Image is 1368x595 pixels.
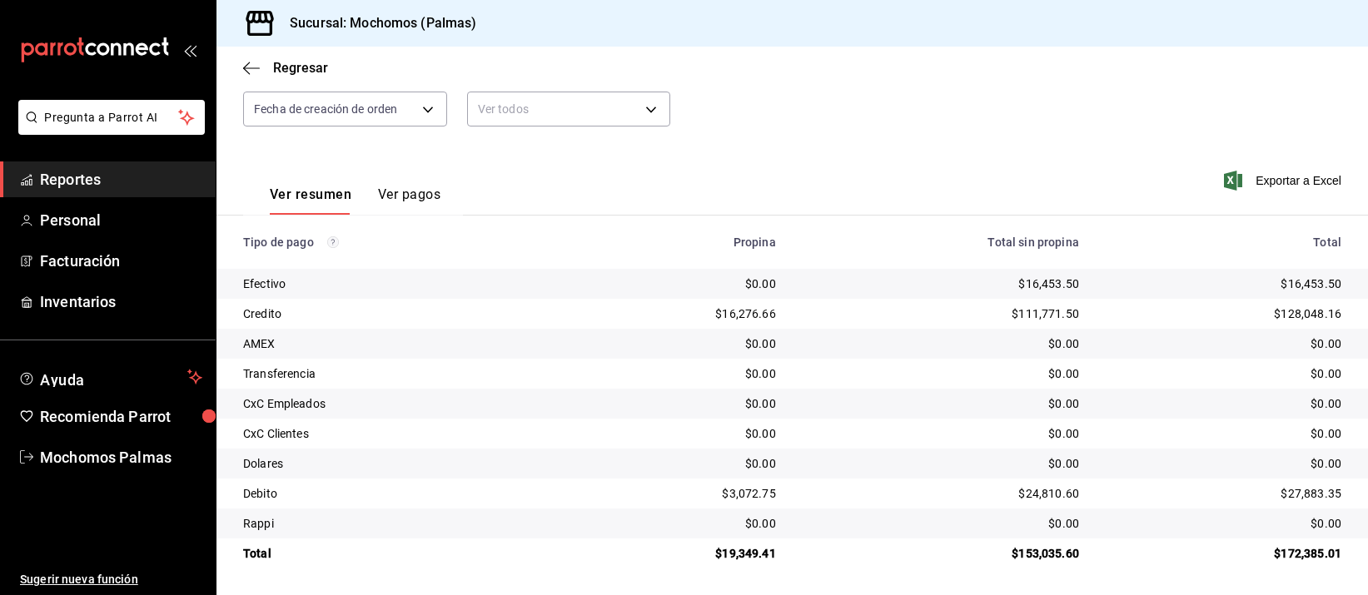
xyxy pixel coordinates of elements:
div: $0.00 [803,425,1079,442]
div: $128,048.16 [1106,305,1341,322]
div: Transferencia [243,365,552,382]
div: AMEX [243,335,552,352]
div: $0.00 [579,395,776,412]
div: $0.00 [803,515,1079,532]
div: Tipo de pago [243,236,552,249]
div: Total sin propina [803,236,1079,249]
div: $0.00 [803,455,1079,472]
div: $0.00 [1106,395,1341,412]
div: $0.00 [1106,455,1341,472]
div: $27,883.35 [1106,485,1341,502]
div: Credito [243,305,552,322]
div: Total [1106,236,1341,249]
span: Regresar [273,60,328,76]
div: $0.00 [1106,515,1341,532]
div: $0.00 [579,515,776,532]
span: Sugerir nueva función [20,571,202,588]
div: navigation tabs [270,186,440,215]
div: $0.00 [1106,335,1341,352]
span: Facturación [40,250,202,272]
div: $0.00 [579,365,776,382]
span: Inventarios [40,290,202,313]
div: Ver todos [467,92,671,126]
svg: Los pagos realizados con Pay y otras terminales son montos brutos. [327,236,339,248]
div: Rappi [243,515,552,532]
div: Propina [579,236,776,249]
div: $0.00 [579,455,776,472]
span: Recomienda Parrot [40,405,202,428]
div: $153,035.60 [803,545,1079,562]
button: open_drawer_menu [183,43,196,57]
span: Personal [40,209,202,231]
div: $111,771.50 [803,305,1079,322]
div: $0.00 [1106,425,1341,442]
div: $16,453.50 [1106,275,1341,292]
div: $0.00 [579,425,776,442]
div: Efectivo [243,275,552,292]
div: Dolares [243,455,552,472]
div: $0.00 [803,335,1079,352]
div: $19,349.41 [579,545,776,562]
div: $0.00 [803,395,1079,412]
div: CxC Empleados [243,395,552,412]
span: Pregunta a Parrot AI [45,109,179,126]
a: Pregunta a Parrot AI [12,121,205,138]
div: $0.00 [579,335,776,352]
div: $0.00 [803,365,1079,382]
div: $24,810.60 [803,485,1079,502]
div: $16,276.66 [579,305,776,322]
button: Ver resumen [270,186,351,215]
div: Total [243,545,552,562]
div: $16,453.50 [803,275,1079,292]
span: Fecha de creación de orden [254,101,397,117]
button: Pregunta a Parrot AI [18,100,205,135]
div: $0.00 [579,275,776,292]
h3: Sucursal: Mochomos (Palmas) [276,13,477,33]
span: Ayuda [40,367,181,387]
div: $0.00 [1106,365,1341,382]
div: $3,072.75 [579,485,776,502]
button: Ver pagos [378,186,440,215]
button: Exportar a Excel [1227,171,1341,191]
div: CxC Clientes [243,425,552,442]
button: Regresar [243,60,328,76]
span: Reportes [40,168,202,191]
div: Debito [243,485,552,502]
span: Mochomos Palmas [40,446,202,469]
div: $172,385.01 [1106,545,1341,562]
